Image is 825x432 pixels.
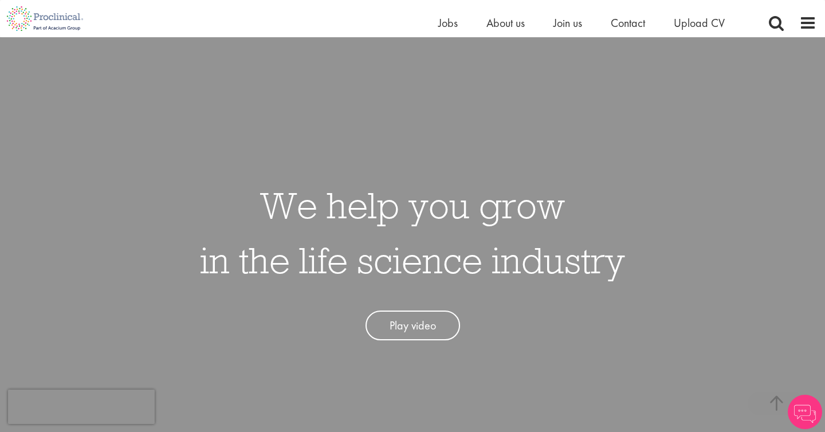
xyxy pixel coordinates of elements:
h1: We help you grow in the life science industry [200,178,625,288]
a: Play video [366,311,460,341]
a: Join us [553,15,582,30]
a: Upload CV [674,15,725,30]
a: Contact [611,15,645,30]
img: Chatbot [788,395,822,429]
a: About us [486,15,525,30]
a: Jobs [438,15,458,30]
